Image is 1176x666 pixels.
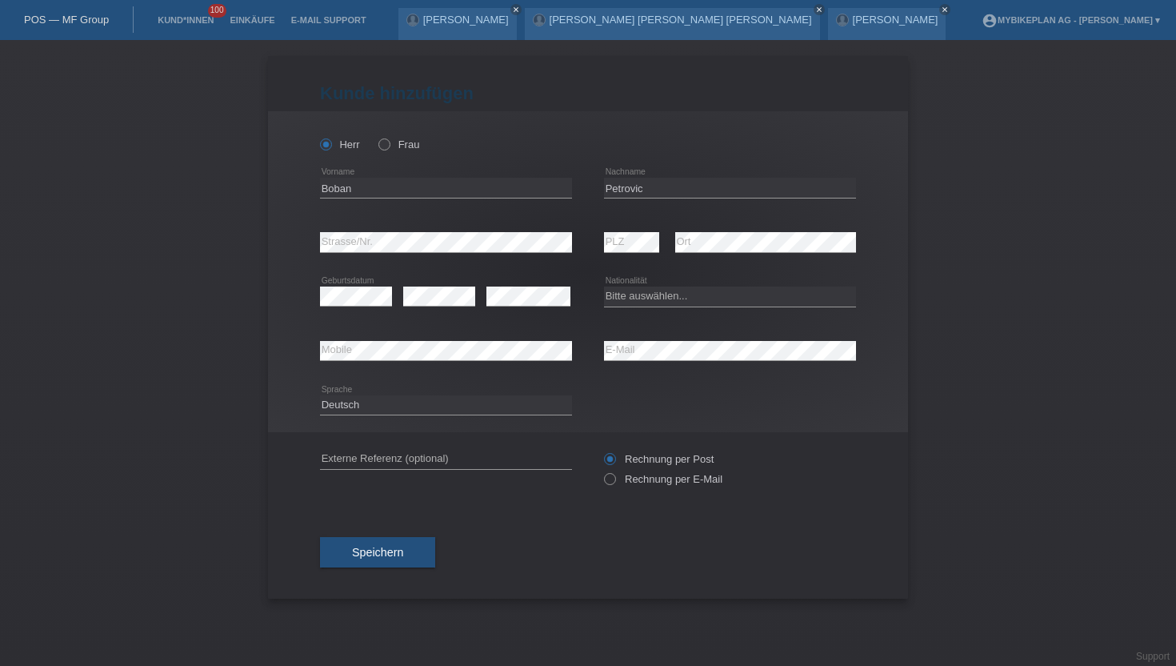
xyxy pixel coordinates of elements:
[320,537,435,568] button: Speichern
[208,4,227,18] span: 100
[320,138,330,149] input: Herr
[423,14,509,26] a: [PERSON_NAME]
[941,6,949,14] i: close
[604,453,614,473] input: Rechnung per Post
[222,15,282,25] a: Einkäufe
[939,4,950,15] a: close
[814,4,825,15] a: close
[815,6,823,14] i: close
[1136,651,1170,662] a: Support
[550,14,812,26] a: [PERSON_NAME] [PERSON_NAME] [PERSON_NAME]
[352,546,403,559] span: Speichern
[604,473,614,493] input: Rechnung per E-Mail
[378,138,389,149] input: Frau
[378,138,419,150] label: Frau
[320,83,856,103] h1: Kunde hinzufügen
[150,15,222,25] a: Kund*innen
[853,14,938,26] a: [PERSON_NAME]
[982,13,998,29] i: account_circle
[604,473,722,485] label: Rechnung per E-Mail
[604,453,714,465] label: Rechnung per Post
[283,15,374,25] a: E-Mail Support
[974,15,1168,25] a: account_circleMybikeplan AG - [PERSON_NAME] ▾
[512,6,520,14] i: close
[510,4,522,15] a: close
[24,14,109,26] a: POS — MF Group
[320,138,360,150] label: Herr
